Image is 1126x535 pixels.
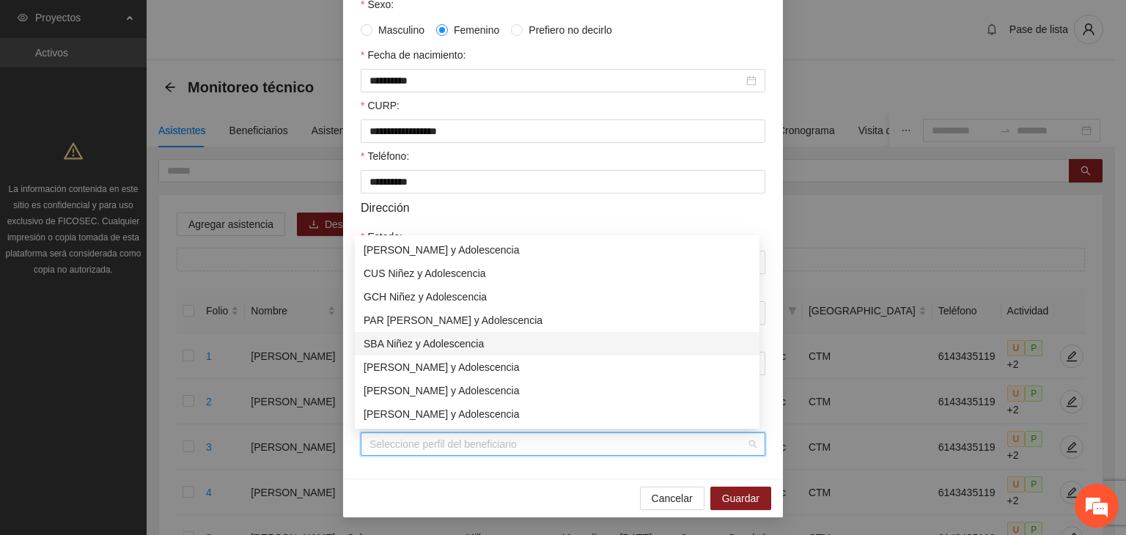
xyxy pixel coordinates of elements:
div: GCH Niñez y Adolescencia [355,285,759,309]
div: PAR [PERSON_NAME] y Adolescencia [364,312,751,328]
div: GRR Niñez y Adolescencia [355,379,759,402]
div: [PERSON_NAME] y Adolescencia [364,359,751,375]
span: Femenino [448,22,505,38]
textarea: Escriba su mensaje y pulse “Intro” [7,369,279,421]
span: Dirección [361,199,410,217]
button: Guardar [710,487,771,510]
span: Masculino [372,22,430,38]
button: Cancelar [640,487,704,510]
input: Fecha de nacimiento: [369,73,743,89]
div: GyC Niñez y Adolescencia [355,355,759,379]
div: CHI Niñez y Adolescencia [355,402,759,426]
label: CURP: [361,97,400,114]
div: Minimizar ventana de chat en vivo [240,7,276,43]
div: SBA Niñez y Adolescencia [355,332,759,355]
div: [PERSON_NAME] y Adolescencia [364,406,751,422]
input: CURP: [361,119,765,143]
div: [PERSON_NAME] y Adolescencia [364,383,751,399]
label: Estado: [361,229,402,245]
div: CUS Niñez y Adolescencia [355,262,759,285]
div: SBA Niñez y Adolescencia [364,336,751,352]
div: CUS Niñez y Adolescencia [364,265,751,281]
div: Chatee con nosotros ahora [76,75,246,94]
div: CHT Niñez y Adolescencia [355,238,759,262]
input: Perfil de beneficiario [369,433,746,455]
div: GCH Niñez y Adolescencia [364,289,751,305]
input: Teléfono: [361,170,765,193]
span: Guardar [722,490,759,506]
div: [PERSON_NAME] y Adolescencia [364,242,751,258]
label: Fecha de nacimiento: [361,47,466,63]
span: Cancelar [652,490,693,506]
label: Teléfono: [361,148,409,164]
div: PAR Niñez y Adolescencia [355,309,759,332]
span: Prefiero no decirlo [523,22,618,38]
span: Estamos en línea. [85,180,202,328]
